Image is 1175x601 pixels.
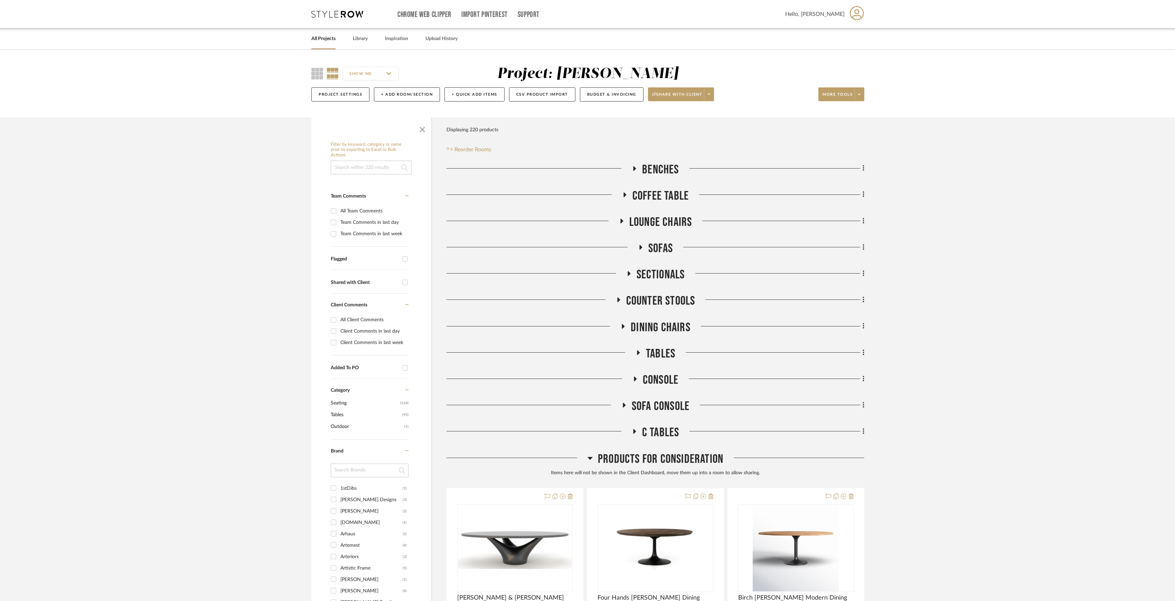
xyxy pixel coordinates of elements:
span: Console [643,373,678,388]
div: Team Comments in last week [340,228,407,239]
button: + Quick Add Items [444,87,505,102]
button: + Add Room/Section [374,87,440,102]
span: Client Comments [331,303,367,307]
button: Budget & Invoicing [580,87,643,102]
span: Lounge Chairs [629,215,692,230]
a: Inspiration [385,34,408,44]
div: [PERSON_NAME] Designs [340,494,403,505]
div: Artistic Frame [340,563,403,574]
img: Four Hands Powell Dining Table 71diam #223668=002 [612,505,698,591]
span: Tables [331,409,401,421]
div: (5) [403,563,407,574]
div: (3) [403,494,407,505]
div: Project: [PERSON_NAME] [497,67,678,81]
div: Flagged [331,256,399,262]
div: Client Comments in last week [340,337,407,348]
div: [PERSON_NAME] [340,585,403,597]
span: Sofas [648,241,673,256]
div: Client Comments in last day [340,326,407,337]
div: [PERSON_NAME] [340,506,403,517]
button: CSV Product Import [509,87,575,102]
span: Category [331,388,350,393]
a: Import Pinterest [461,12,508,18]
a: Library [353,34,368,44]
span: (124) [400,398,408,409]
h6: Filter by keyword, category or name prior to exporting to Excel or Bulk Actions [331,142,412,158]
div: Artemest [340,540,403,551]
span: Brand [331,449,344,454]
div: [PERSON_NAME] [340,574,403,585]
div: All Team Comments [340,206,407,217]
a: Support [518,12,539,18]
div: (2) [403,506,407,517]
span: Products For Consideration [598,452,723,467]
button: More tools [818,87,864,101]
div: [DOMAIN_NAME] [340,517,403,528]
div: (4) [403,585,407,597]
div: Arteriors [340,551,403,562]
div: (1) [403,483,407,494]
div: Arhaus [340,528,403,540]
div: Displaying 220 products [446,123,498,137]
div: 1stDibs [340,483,403,494]
span: Counter Stools [626,294,695,308]
button: Close [415,121,429,135]
div: Items here will not be shown in the Client Dashboard, move them up into a room to allow sharing. [446,469,864,477]
span: More tools [822,92,853,102]
input: Search within 220 results [331,161,412,174]
div: (1) [403,574,407,585]
span: Dining Chairs [631,320,690,335]
div: (4) [403,540,407,551]
input: Search Brands [331,464,408,477]
span: Sofa Console [632,399,689,414]
span: Benches [642,162,679,177]
span: Hello, [PERSON_NAME] [785,10,845,18]
span: (95) [402,409,408,420]
span: (1) [404,421,408,432]
button: Share with client [648,87,714,101]
span: C Tables [642,425,679,440]
span: Coffee Table [632,189,689,203]
img: RANDOLPH & HEIN PRECIOUS DINING TABLE - 96"W X 48"D X 30"H OR 84"W X 42"D X 33"H? [458,527,572,569]
span: Tables [646,346,675,361]
a: All Projects [311,34,336,44]
div: (3) [403,551,407,562]
span: Sectionals [637,267,685,282]
a: Chrome Web Clipper [397,12,451,18]
div: (2) [403,528,407,540]
button: Reorder Rooms [446,145,491,154]
span: Outdoor [331,421,403,432]
img: Birch LN Victorine Modern Dining Table 73"W x 38"D x 30"H [753,505,839,591]
span: Share with client [652,92,703,102]
span: Team Comments [331,194,366,199]
span: Reorder Rooms [454,145,491,154]
a: Upload History [425,34,458,44]
div: All Client Comments [340,314,407,325]
div: Team Comments in last day [340,217,407,228]
div: Added To PO [331,365,399,371]
div: Shared with Client [331,280,399,286]
div: (1) [403,517,407,528]
button: Project Settings [311,87,369,102]
span: Seating [331,397,398,409]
